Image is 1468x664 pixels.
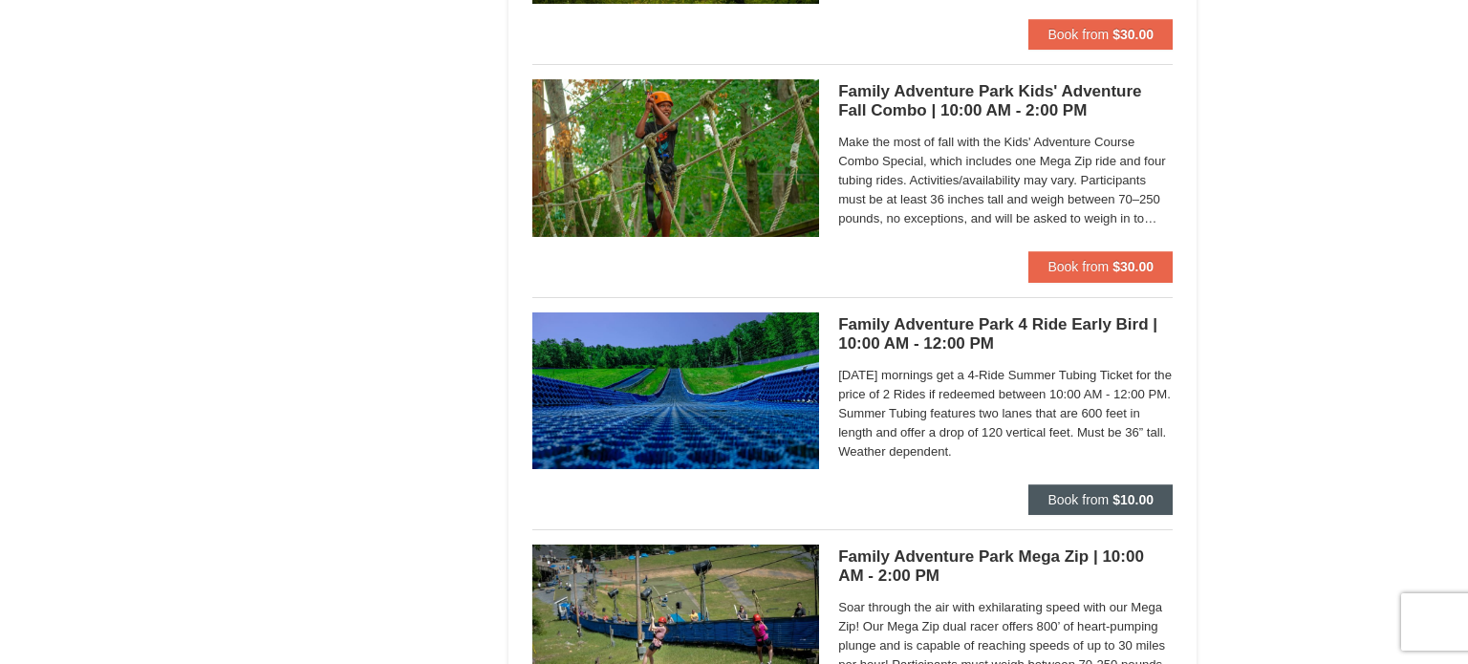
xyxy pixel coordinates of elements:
[1028,484,1173,515] button: Book from $10.00
[838,133,1173,228] span: Make the most of fall with the Kids' Adventure Course Combo Special, which includes one Mega Zip ...
[1112,259,1154,274] strong: $30.00
[1047,27,1109,42] span: Book from
[532,79,819,236] img: 6619925-37-774baaa7.jpg
[1028,251,1173,282] button: Book from $30.00
[1047,492,1109,507] span: Book from
[1028,19,1173,50] button: Book from $30.00
[838,547,1173,586] h5: Family Adventure Park Mega Zip | 10:00 AM - 2:00 PM
[838,315,1173,353] h5: Family Adventure Park 4 Ride Early Bird | 10:00 AM - 12:00 PM
[838,82,1173,120] h5: Family Adventure Park Kids' Adventure Fall Combo | 10:00 AM - 2:00 PM
[1047,259,1109,274] span: Book from
[532,312,819,469] img: 6619925-18-3c99bf8f.jpg
[1112,492,1154,507] strong: $10.00
[1112,27,1154,42] strong: $30.00
[838,366,1173,461] span: [DATE] mornings get a 4-Ride Summer Tubing Ticket for the price of 2 Rides if redeemed between 10...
